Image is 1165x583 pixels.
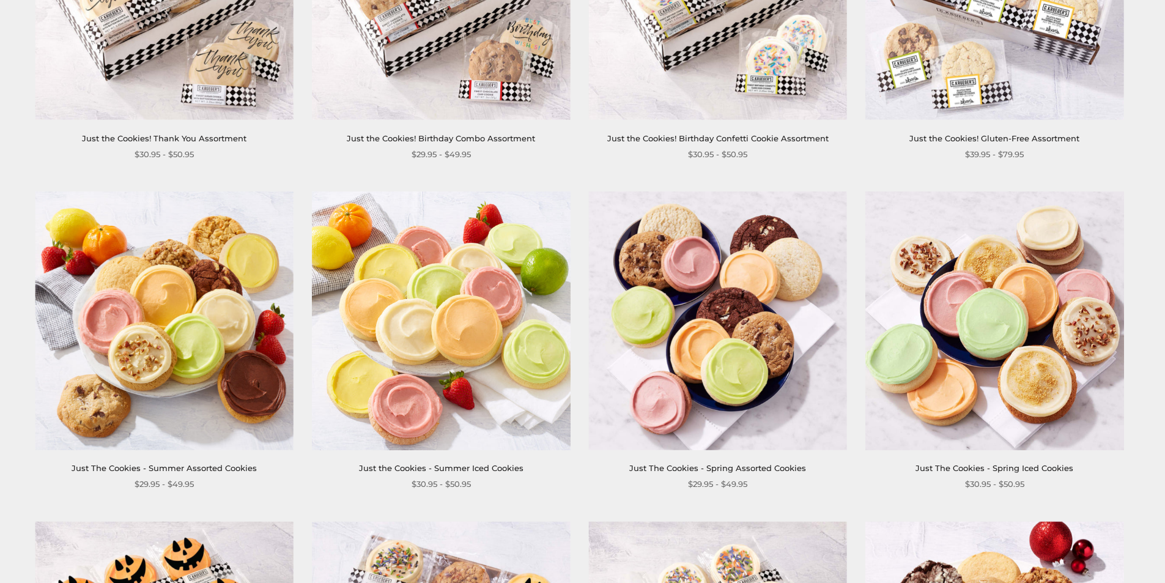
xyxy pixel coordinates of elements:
[589,191,847,450] img: Just The Cookies - Spring Assorted Cookies
[82,133,246,143] a: Just the Cookies! Thank You Assortment
[312,191,570,450] img: Just the Cookies - Summer Iced Cookies
[359,463,523,473] a: Just the Cookies - Summer Iced Cookies
[347,133,535,143] a: Just the Cookies! Birthday Combo Assortment
[412,148,471,161] span: $29.95 - $49.95
[135,478,194,491] span: $29.95 - $49.95
[865,191,1123,450] img: Just The Cookies - Spring Iced Cookies
[965,478,1024,491] span: $30.95 - $50.95
[688,478,747,491] span: $29.95 - $49.95
[72,463,257,473] a: Just The Cookies - Summer Assorted Cookies
[412,478,471,491] span: $30.95 - $50.95
[629,463,806,473] a: Just The Cookies - Spring Assorted Cookies
[915,463,1073,473] a: Just The Cookies - Spring Iced Cookies
[607,133,829,143] a: Just the Cookies! Birthday Confetti Cookie Assortment
[688,148,747,161] span: $30.95 - $50.95
[135,148,194,161] span: $30.95 - $50.95
[965,148,1024,161] span: $39.95 - $79.95
[909,133,1079,143] a: Just the Cookies! Gluten-Free Assortment
[35,191,294,450] img: Just The Cookies - Summer Assorted Cookies
[10,537,127,573] iframe: Sign Up via Text for Offers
